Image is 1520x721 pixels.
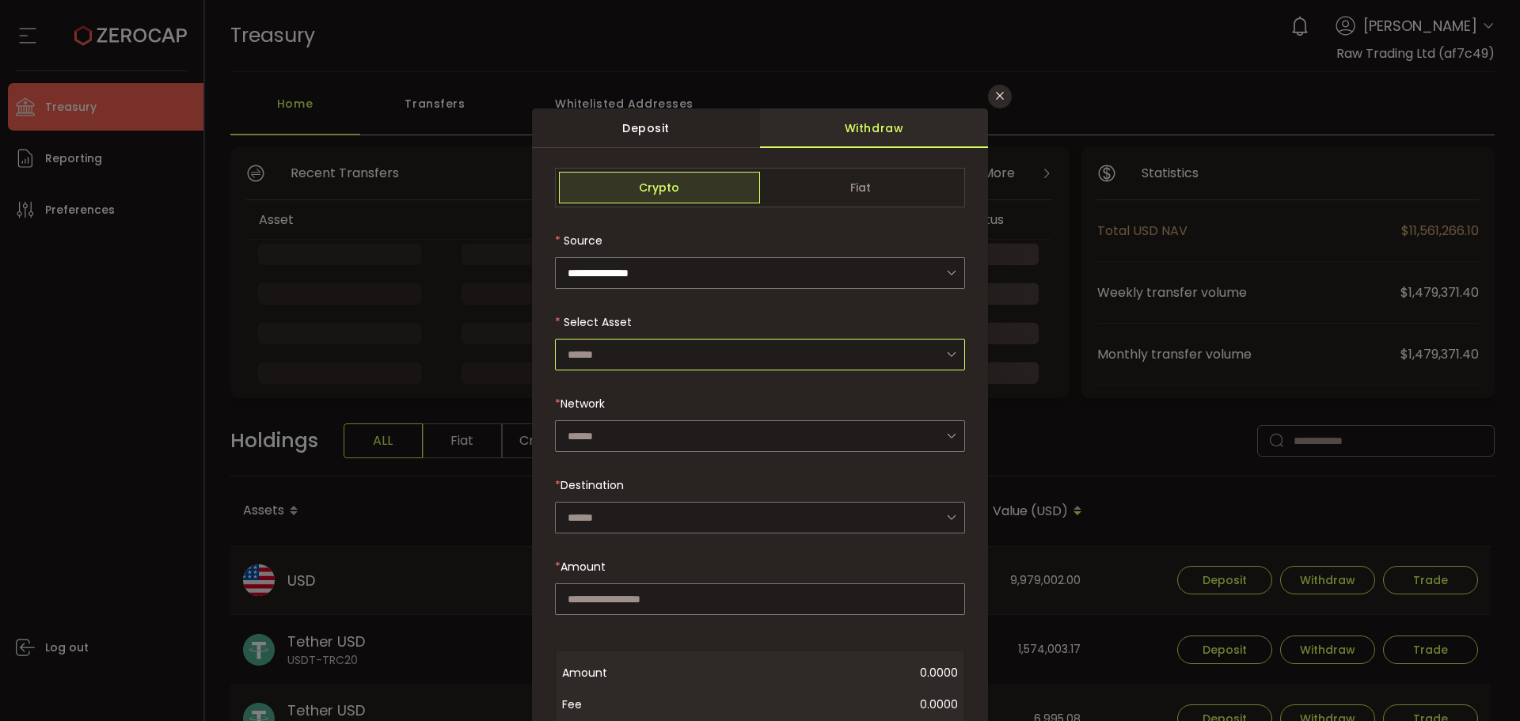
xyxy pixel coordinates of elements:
[555,314,632,330] label: Select Asset
[560,477,624,493] span: Destination
[1441,645,1520,721] iframe: Chat Widget
[559,172,760,203] span: Crypto
[760,172,961,203] span: Fiat
[562,657,689,689] span: Amount
[560,559,606,575] span: Amount
[532,108,760,148] div: Deposit
[560,396,605,412] span: Network
[689,657,958,689] span: 0.0000
[562,689,689,720] span: Fee
[555,233,602,249] label: Source
[689,689,958,720] span: 0.0000
[760,108,988,148] div: Withdraw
